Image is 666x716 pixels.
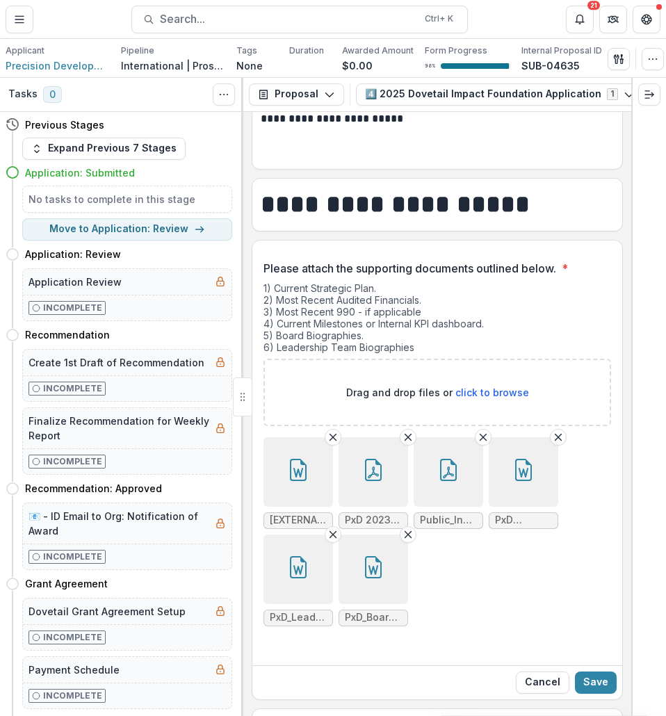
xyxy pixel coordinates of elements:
[43,455,102,468] p: Incomplete
[29,275,122,289] h5: Application Review
[263,437,333,529] div: Remove File[EXTERNAL] PxD 4-Year Strategy (2024-27) - [DATE].docx
[25,576,108,591] h4: Grant Agreement
[345,612,402,624] span: PxD_Board_Biographies (1).docx
[29,604,186,619] h5: Dovetail Grant Agreement Setup
[6,44,44,57] p: Applicant
[8,88,38,100] h3: Tasks
[213,83,235,106] button: Toggle View Cancelled Tasks
[43,551,102,563] p: Incomplete
[6,6,33,33] button: Toggle Menu
[121,58,225,73] p: International | Prospects Pipeline
[43,302,102,314] p: Incomplete
[25,117,104,132] h4: Previous Stages
[289,44,324,57] p: Duration
[342,44,414,57] p: Awarded Amount
[339,437,408,529] div: Remove FilePxD 2023 Audited Financial Statements (1).pdf
[516,672,569,694] button: Close
[400,429,416,446] button: Remove File
[342,58,373,73] p: $0.00
[29,192,226,206] h5: No tasks to complete in this stage
[263,535,333,626] div: Remove FilePxD_Leadership_Team_Biographies.docx
[43,382,102,395] p: Incomplete
[131,6,468,33] button: Search...
[25,481,162,496] h4: Recommendation: Approved
[6,58,110,73] a: Precision Development (PxD)
[521,44,602,57] p: Internal Proposal ID
[160,13,416,26] span: Search...
[29,662,120,677] h5: Payment Schedule
[22,138,186,160] button: Expand Previous 7 Stages
[495,514,552,526] span: PxD Materials for Dovetail - TOC, Impact Indicators, and Operational KPIs.docx
[236,44,257,57] p: Tags
[339,535,408,626] div: Remove FilePxD_Board_Biographies (1).docx
[587,1,600,10] div: 21
[43,86,62,103] span: 0
[25,247,121,261] h4: Application: Review
[346,385,529,400] p: Drag and drop files or
[633,6,660,33] button: Get Help
[25,327,110,342] h4: Recommendation
[263,282,611,359] div: 1) Current Strategic Plan. 2) Most Recent Audited Financials. 3) Most Recent 990 - if applicable ...
[425,61,435,71] p: 98 %
[29,355,204,370] h5: Create 1st Draft of Recommendation
[575,672,617,694] button: Save
[422,11,456,26] div: Ctrl + K
[638,83,660,106] button: Expand right
[599,6,627,33] button: Partners
[270,612,327,624] span: PxD_Leadership_Team_Biographies.docx
[263,260,556,277] p: Please attach the supporting documents outlined below.
[521,58,580,73] p: SUB-04635
[249,83,344,106] button: Proposal
[270,514,327,526] span: [EXTERNAL] PxD 4-Year Strategy (2024-27) - [DATE].docx
[566,6,594,33] button: Notifications
[22,218,232,241] button: Move to Application: Review
[29,414,209,443] h5: Finalize Recommendation for Weekly Report
[550,429,567,446] button: Remove File
[489,437,558,529] div: Remove FilePxD Materials for Dovetail - TOC, Impact Indicators, and Operational KPIs.docx
[475,429,492,446] button: Remove File
[43,631,102,644] p: Incomplete
[325,526,341,543] button: Remove File
[400,526,416,543] button: Remove File
[29,509,209,538] h5: 📧 - ID Email to Org: Notification of Award
[455,387,529,398] span: click to browse
[425,44,487,57] p: Form Progress
[414,437,483,529] div: Remove FilePublic_Inspection_-_[DATE]_Form_990.pdf
[236,58,263,73] p: None
[121,44,154,57] p: Pipeline
[43,690,102,702] p: Incomplete
[420,514,477,526] span: Public_Inspection_-_[DATE]_Form_990.pdf
[25,165,135,180] h4: Application: Submitted
[345,514,402,526] span: PxD 2023 Audited Financial Statements (1).pdf
[356,83,644,106] button: 4️⃣ 2025 Dovetail Impact Foundation Application1
[325,429,341,446] button: Remove File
